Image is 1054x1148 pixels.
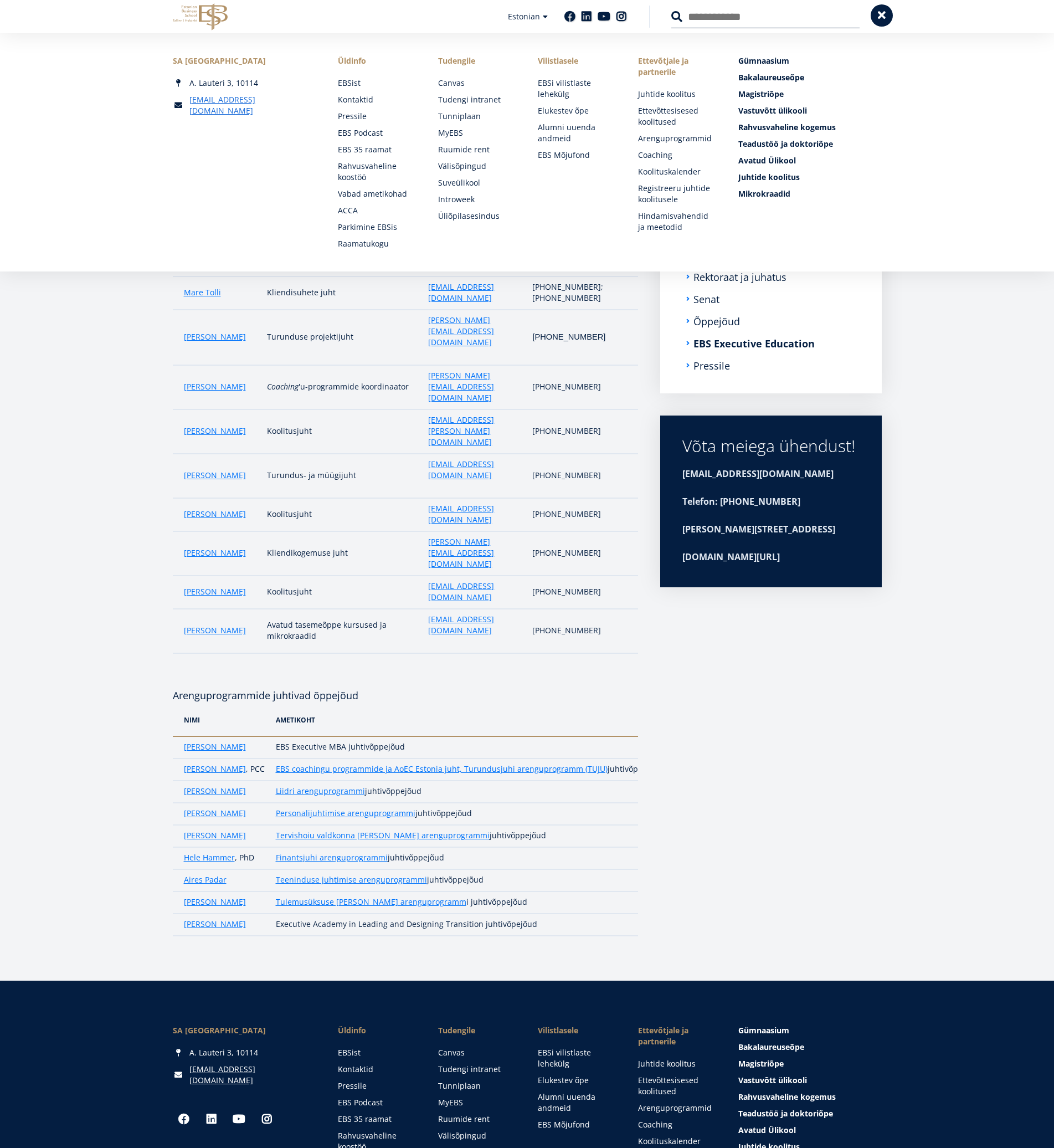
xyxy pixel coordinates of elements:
td: Turundus- ja müügijuht [261,454,423,498]
a: [EMAIL_ADDRESS][DOMAIN_NAME] [428,614,521,636]
span: Gümnaasium [738,55,789,66]
span: Üldinfo [338,55,416,66]
a: Linkedin [581,11,592,22]
a: [PERSON_NAME] [184,625,246,636]
a: Ettevõttesisesed koolitused [638,105,716,127]
td: Turunduse projektijuht [261,310,423,365]
td: , PCC [173,758,270,781]
strong: [EMAIL_ADDRESS][DOMAIN_NAME] [682,468,834,480]
a: Koolituskalender [638,166,716,177]
a: Ettevõttesisesed koolitused [638,1075,716,1097]
div: Võta meiega ühendust! [682,438,860,454]
a: Bakalaureuseõpe [738,72,881,83]
a: Hindamisvahendid ja meetodid [638,211,716,233]
a: [PERSON_NAME][EMAIL_ADDRESS][DOMAIN_NAME] [428,536,521,570]
td: juhtivõppejõud [270,758,675,781]
p: Arenguprogrammide juhtivad õppejõud [173,687,638,704]
td: [PHONE_NUMBER] [527,531,637,576]
a: Youtube [228,1108,250,1130]
span: Juhtide koolitus [738,172,800,182]
em: Coaching [267,381,299,392]
a: [EMAIL_ADDRESS][DOMAIN_NAME] [428,581,521,603]
td: [PHONE_NUMBER] [527,609,637,653]
span: Rahvusvaheline kogemus [738,1091,836,1102]
a: [PERSON_NAME][EMAIL_ADDRESS][DOMAIN_NAME] [428,315,521,348]
td: Koolitusjuht [261,409,423,454]
a: Juhtide koolitus [638,1058,716,1069]
td: juhtivõppejõud [270,847,675,869]
a: EBS 35 raamat [338,144,416,155]
a: Canvas [438,78,516,89]
a: Instagram [256,1108,278,1130]
td: [PHONE_NUMBER]; [PHONE_NUMBER] [527,276,637,310]
strong: Telefon: [PHONE_NUMBER] [682,495,800,508]
td: [PHONE_NUMBER] [527,365,637,409]
a: Introweek [438,194,516,205]
a: [EMAIL_ADDRESS][DOMAIN_NAME] [428,503,521,525]
a: Välisõpingud [438,161,516,172]
a: [PERSON_NAME][EMAIL_ADDRESS][DOMAIN_NAME] [428,370,521,403]
a: EBS Executive Education [693,338,815,349]
a: Gümnaasium [738,55,881,66]
a: EBS Mõjufond [538,150,616,161]
a: [PERSON_NAME] [184,470,246,481]
a: Instagram [616,11,627,22]
span: [PHONE_NUMBER] [532,332,605,341]
a: Suveülikool [438,177,516,188]
span: Gümnaasium [738,1025,789,1036]
a: EBSi vilistlaste lehekülg [538,1047,616,1069]
td: [PHONE_NUMBER] [527,498,637,531]
span: Vilistlasele [538,55,616,66]
td: [PHONE_NUMBER] [527,576,637,609]
a: Linkedin [200,1108,223,1130]
a: Teeninduse juhtimise arenguprogrammi [276,874,427,885]
a: Pressile [693,360,730,371]
a: Tudengi intranet [438,94,516,105]
a: Arenguprogrammid [638,133,716,144]
a: [PERSON_NAME] [184,896,246,908]
a: ACCA [338,205,416,216]
span: Bakalaureuseõpe [738,1042,804,1052]
p: i juhtivõppejõud [276,896,664,908]
td: Executive Academy in Leading and Designing Transition juhtivõpejõud [270,914,675,936]
a: Alumni uuenda andmeid [538,1091,616,1114]
td: juhtivõppejõud [270,803,675,825]
a: [PERSON_NAME] [184,786,246,797]
a: Facebook [173,1108,195,1130]
a: [PERSON_NAME] [184,381,246,392]
a: Personalijuhtimise arenguprogrammi [276,808,415,819]
a: Kontaktid [338,1064,416,1075]
span: Teadustöö ja doktoriõpe [738,139,833,149]
td: [PHONE_NUMBER] [527,454,637,498]
p: EBS Executive MBA juhtivõppejõud [276,741,664,752]
td: Avatud tasemeõppe kursused ja mikrokraadid [261,609,423,653]
a: Magistriõpe [738,89,881,100]
a: EBSist [338,1047,416,1058]
td: 'u-programmide koordinaator [261,365,423,409]
a: Finantsjuhi arenguprogrammi [276,852,388,863]
a: [PERSON_NAME] [184,741,246,752]
a: [EMAIL_ADDRESS][PERSON_NAME][DOMAIN_NAME] [428,414,521,448]
a: [PERSON_NAME] [184,830,246,841]
a: Elukestev õpe [538,1075,616,1086]
div: A. Lauteri 3, 10114 [173,1047,316,1058]
a: [PERSON_NAME] [184,331,246,342]
a: EBS Podcast [338,127,416,139]
a: Tunniplaan [438,111,516,122]
a: Tudengile [438,55,516,66]
a: Coaching [638,1119,716,1130]
span: Avatud Ülikool [738,1125,796,1135]
span: Vastuvõtt ülikooli [738,105,807,116]
a: EBS Podcast [338,1097,416,1108]
a: Vabad ametikohad [338,188,416,199]
span: Rahvusvaheline kogemus [738,122,836,132]
a: Teadustöö ja doktoriõpe [738,1108,881,1119]
span: Magistriõpe [738,89,784,99]
a: Teadustöö ja doktoriõpe [738,139,881,150]
td: Kliendikogemuse juht [261,531,423,576]
div: A. Lauteri 3, 10114 [173,78,316,89]
span: Vilistlasele [538,1025,616,1036]
a: Registreeru juhtide koolitusele [638,183,716,205]
a: Üliõpilasesindus [438,211,516,222]
a: Juhtide koolitus [638,89,716,100]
